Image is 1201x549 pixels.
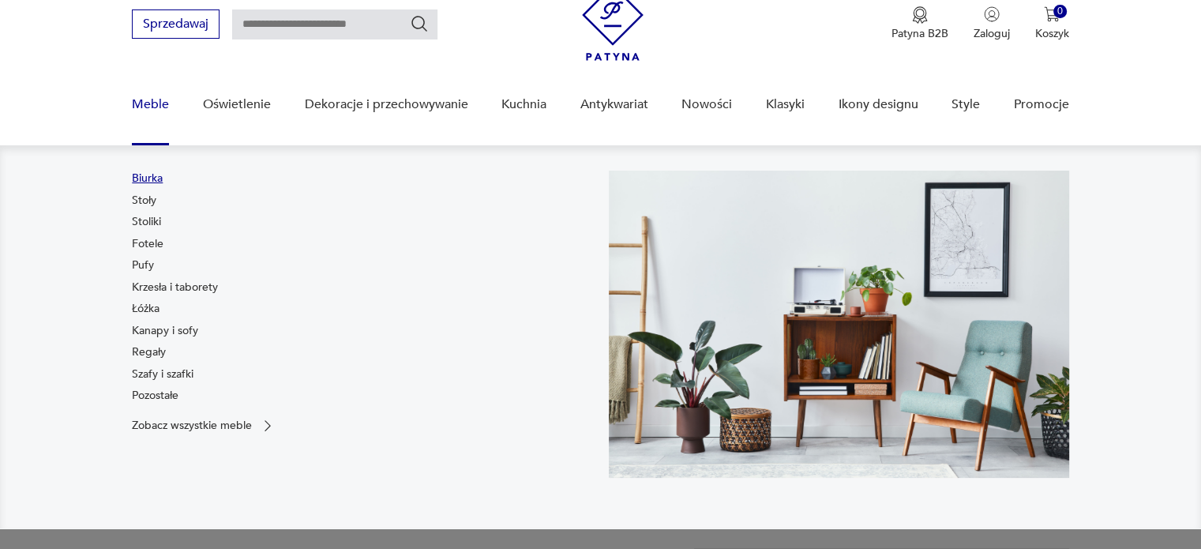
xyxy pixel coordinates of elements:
img: Ikonka użytkownika [984,6,1000,22]
a: Style [951,74,980,135]
img: Ikona koszyka [1044,6,1060,22]
a: Łóżka [132,301,160,317]
a: Ikona medaluPatyna B2B [891,6,948,41]
a: Biurka [132,171,163,186]
img: Ikona medalu [912,6,928,24]
button: Zaloguj [974,6,1010,41]
a: Regały [132,344,166,360]
a: Promocje [1014,74,1069,135]
a: Szafy i szafki [132,367,193,382]
p: Zobacz wszystkie meble [132,420,252,431]
button: Patyna B2B [891,6,948,41]
a: Zobacz wszystkie meble [132,418,276,434]
p: Patyna B2B [891,26,948,41]
a: Pozostałe [132,388,178,404]
img: 969d9116629659dbb0bd4e745da535dc.jpg [609,171,1069,478]
a: Kanapy i sofy [132,323,198,339]
a: Oświetlenie [203,74,271,135]
a: Dekoracje i przechowywanie [304,74,467,135]
a: Krzesła i taborety [132,280,218,295]
button: Szukaj [410,14,429,33]
a: Klasyki [766,74,805,135]
a: Pufy [132,258,154,273]
a: Stoliki [132,214,161,230]
p: Zaloguj [974,26,1010,41]
button: Sprzedawaj [132,9,220,39]
a: Fotele [132,236,163,252]
div: 0 [1053,5,1067,18]
p: Koszyk [1035,26,1069,41]
a: Stoły [132,193,156,209]
a: Antykwariat [580,74,648,135]
a: Nowości [681,74,732,135]
a: Kuchnia [501,74,546,135]
button: 0Koszyk [1035,6,1069,41]
a: Sprzedawaj [132,20,220,31]
a: Meble [132,74,169,135]
a: Ikony designu [838,74,918,135]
